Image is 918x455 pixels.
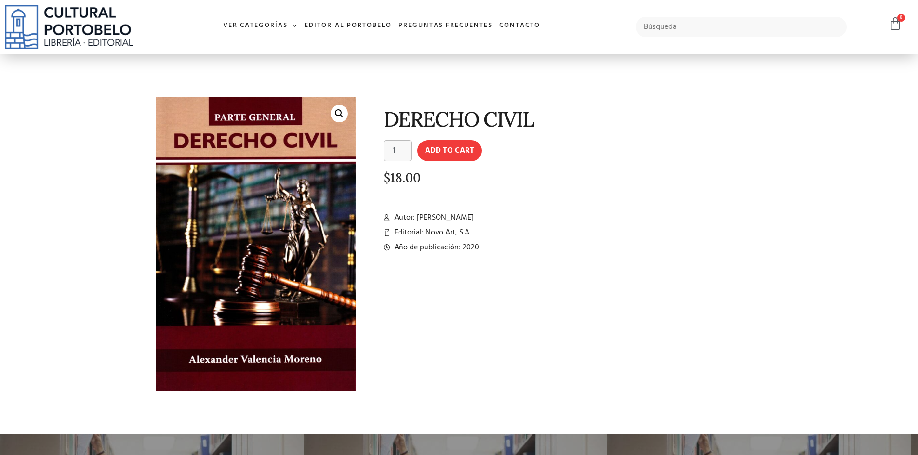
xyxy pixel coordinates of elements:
bdi: 18.00 [384,169,421,185]
span: Año de publicación: 2020 [392,242,479,253]
span: Editorial: Novo Art, S.A [392,227,469,238]
span: Autor: [PERSON_NAME] [392,212,474,223]
a: Editorial Portobelo [301,15,395,36]
input: Búsqueda [636,17,847,37]
span: $ [384,169,390,185]
a: 0 [889,17,902,31]
a: 🔍 [331,105,348,122]
a: Contacto [496,15,544,36]
input: Product quantity [384,140,412,161]
a: Ver Categorías [220,15,301,36]
span: 0 [897,14,905,22]
a: Preguntas frecuentes [395,15,496,36]
button: Add to cart [417,140,482,161]
h1: DERECHO CIVIL [384,108,760,130]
